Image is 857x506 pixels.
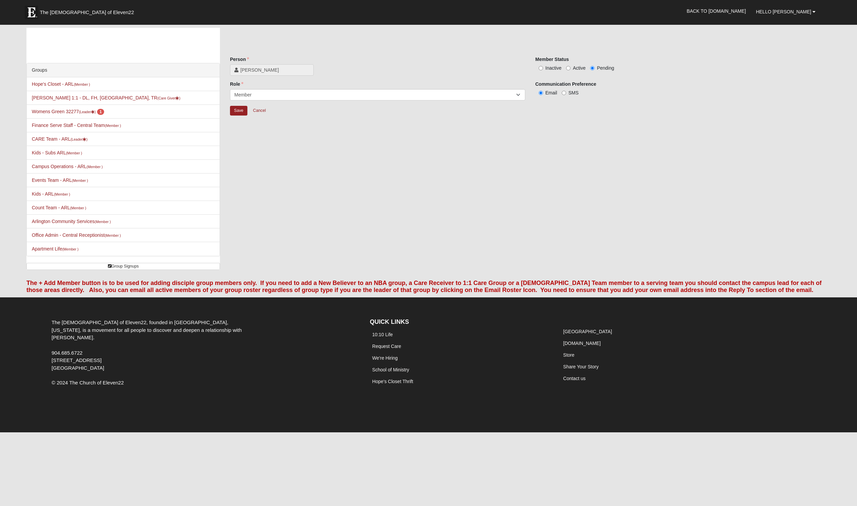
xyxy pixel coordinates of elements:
a: Hello [PERSON_NAME] [751,3,821,20]
a: [DOMAIN_NAME] [563,341,601,346]
a: [GEOGRAPHIC_DATA] [563,329,612,334]
a: Hope's Closet Thrift [372,379,413,384]
h4: QUICK LINKS [370,318,551,326]
a: Request Care [372,344,401,349]
span: [GEOGRAPHIC_DATA] [52,365,104,371]
small: (Member ) [95,220,111,224]
a: Office Admin - Central Receptionist(Member ) [32,232,121,238]
input: Alt+s [230,106,247,116]
input: SMS [562,91,566,95]
span: Inactive [545,65,561,71]
span: number of pending members [97,109,104,115]
a: Womens Green 32277(Leader) 1 [32,109,104,114]
input: Pending [590,66,595,70]
a: The [DEMOGRAPHIC_DATA] of Eleven22 [21,2,155,19]
span: SMS [568,90,578,95]
a: Events Team - ARL(Member ) [32,177,88,183]
a: School of Ministry [372,367,409,372]
small: (Member ) [70,206,86,210]
small: (Member ) [74,82,90,86]
label: Role [230,81,243,87]
a: Finance Serve Staff - Central Team(Member ) [32,123,121,128]
a: We're Hiring [372,355,398,361]
small: (Care Giver ) [157,96,180,100]
span: © 2024 The Church of Eleven22 [52,380,124,385]
small: (Member ) [105,124,121,128]
a: Contact us [563,376,586,381]
input: Email [539,91,543,95]
small: (Member ) [105,233,121,237]
a: Group Signups [26,263,220,270]
input: Active [566,66,570,70]
small: (Member ) [86,165,102,169]
div: Groups [27,63,220,77]
a: [PERSON_NAME] 1:1 - DL, FH, [GEOGRAPHIC_DATA], TR(Care Giver) [32,95,180,100]
img: Eleven22 logo [25,6,38,19]
span: Hello [PERSON_NAME] [756,9,811,14]
label: Member Status [535,56,569,63]
div: The [DEMOGRAPHIC_DATA] of Eleven22, founded in [GEOGRAPHIC_DATA], [US_STATE], is a movement for a... [47,319,259,372]
a: Apartment Life(Member ) [32,246,78,251]
span: The [DEMOGRAPHIC_DATA] of Eleven22 [40,9,134,16]
small: (Member ) [62,247,78,251]
a: Back to [DOMAIN_NAME] [682,3,751,19]
font: The + Add Member button is to be used for adding disciple group members only. If you need to add ... [26,280,822,294]
small: (Leader ) [71,137,88,141]
label: Communication Preference [535,81,596,87]
a: Share Your Story [563,364,599,369]
span: [PERSON_NAME] [240,67,309,73]
a: 10:10 Life [372,332,393,337]
span: Pending [597,65,614,71]
input: Inactive [539,66,543,70]
a: CARE Team - ARL(Leader) [32,136,87,142]
a: Kids - ARL(Member ) [32,191,70,197]
span: Email [545,90,557,95]
small: (Member ) [72,178,88,183]
small: (Leader ) [79,110,96,114]
a: Kids - Subs ARL(Member ) [32,150,82,155]
label: Person [230,56,249,63]
a: Store [563,352,574,358]
small: (Member ) [54,192,70,196]
a: Campus Operations - ARL(Member ) [32,164,103,169]
span: Active [573,65,586,71]
a: Arlington Community Services(Member ) [32,219,111,224]
a: Count Team - ARL(Member ) [32,205,86,210]
a: Hope's Closet - ARL(Member ) [32,81,90,87]
small: (Member ) [66,151,82,155]
a: Cancel [249,105,270,116]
